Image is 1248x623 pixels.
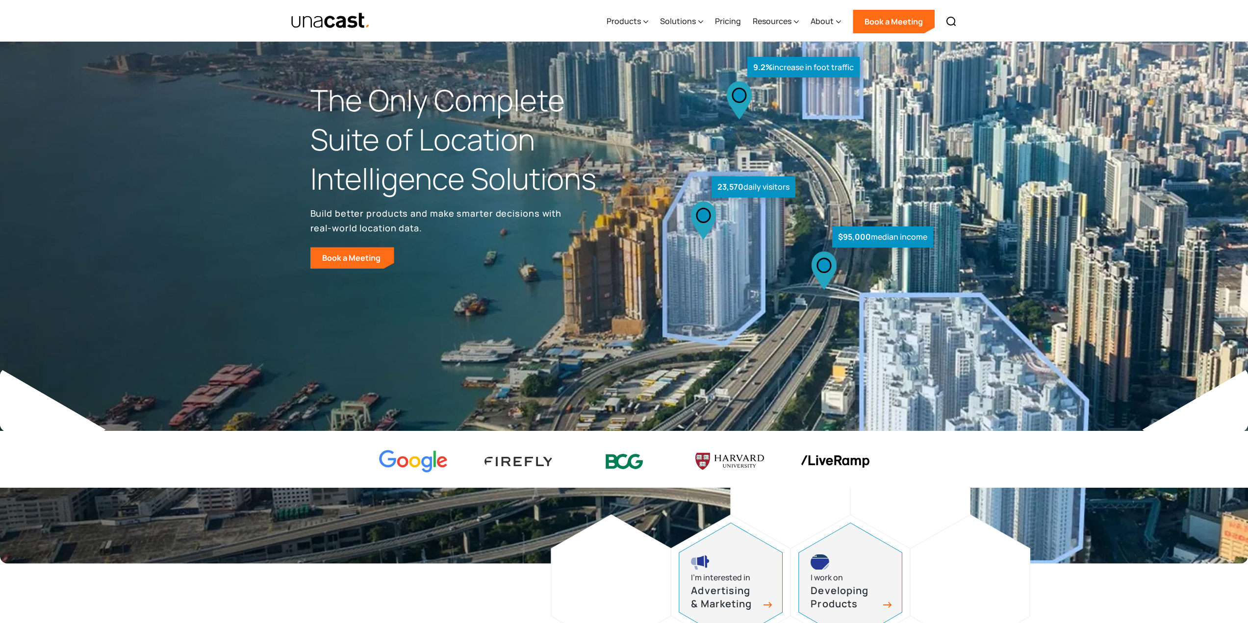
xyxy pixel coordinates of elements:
[484,457,553,466] img: Firefly Advertising logo
[853,10,935,33] a: Book a Meeting
[590,448,659,475] img: BCG logo
[747,57,860,78] div: increase in foot traffic
[691,571,750,584] div: I’m interested in
[715,1,741,42] a: Pricing
[717,181,743,192] strong: 23,570
[607,15,641,27] div: Products
[691,554,710,570] img: advertising and marketing icon
[291,12,371,29] a: home
[379,450,448,473] img: Google logo Color
[695,449,764,473] img: Harvard U logo
[712,176,795,198] div: daily visitors
[291,12,371,29] img: Unacast text logo
[607,1,648,42] div: Products
[753,1,799,42] div: Resources
[811,554,829,570] img: developing products icon
[310,247,394,269] a: Book a Meeting
[691,584,760,610] h3: Advertising & Marketing
[832,226,933,248] div: median income
[801,455,869,468] img: liveramp logo
[811,584,879,610] h3: Developing Products
[945,16,957,27] img: Search icon
[660,1,703,42] div: Solutions
[811,571,843,584] div: I work on
[811,15,834,27] div: About
[753,15,791,27] div: Resources
[310,81,624,198] h1: The Only Complete Suite of Location Intelligence Solutions
[310,206,565,235] p: Build better products and make smarter decisions with real-world location data.
[660,15,696,27] div: Solutions
[838,231,871,242] strong: $95,000
[753,62,772,73] strong: 9.2%
[811,1,841,42] div: About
